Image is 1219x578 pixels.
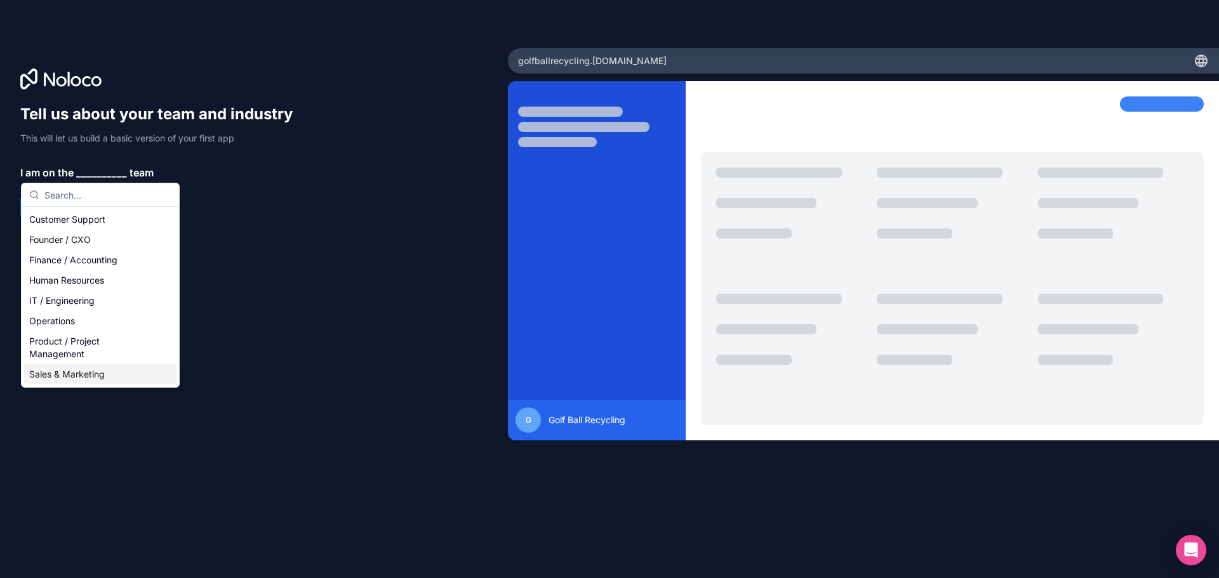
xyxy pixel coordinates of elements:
div: Sales & Marketing [24,364,177,384]
div: Finance / Accounting [24,250,177,270]
span: I am on the [20,165,74,180]
h1: Tell us about your team and industry [20,104,305,124]
span: team [130,165,154,180]
div: Founder / CXO [24,230,177,250]
p: This will let us build a basic version of your first app [20,132,305,145]
div: Customer Support [24,209,177,230]
div: Operations [24,311,177,331]
div: Product / Project Management [24,331,177,364]
div: Human Resources [24,270,177,291]
div: Open Intercom Messenger [1176,535,1206,565]
span: __________ [76,165,127,180]
span: G [526,415,531,425]
div: Suggestions [22,207,179,387]
span: golfballrecycling .[DOMAIN_NAME] [518,55,667,67]
input: Search... [44,183,171,206]
div: IT / Engineering [24,291,177,311]
span: Golf Ball Recycling [549,414,625,426]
